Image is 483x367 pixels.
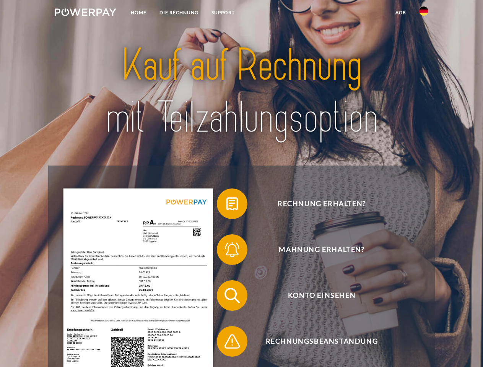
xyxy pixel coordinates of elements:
span: Rechnung erhalten? [228,188,415,219]
button: Rechnungsbeanstandung [217,326,416,357]
button: Rechnung erhalten? [217,188,416,219]
button: Mahnung erhalten? [217,234,416,265]
a: SUPPORT [205,6,241,19]
span: Mahnung erhalten? [228,234,415,265]
span: Rechnungsbeanstandung [228,326,415,357]
img: qb_search.svg [223,286,242,305]
a: agb [389,6,413,19]
img: de [419,6,428,16]
img: logo-powerpay-white.svg [55,8,116,16]
img: qb_warning.svg [223,332,242,351]
span: Konto einsehen [228,280,415,311]
a: Home [124,6,153,19]
img: qb_bill.svg [223,194,242,213]
a: DIE RECHNUNG [153,6,205,19]
button: Konto einsehen [217,280,416,311]
img: title-powerpay_de.svg [73,37,410,146]
img: qb_bell.svg [223,240,242,259]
